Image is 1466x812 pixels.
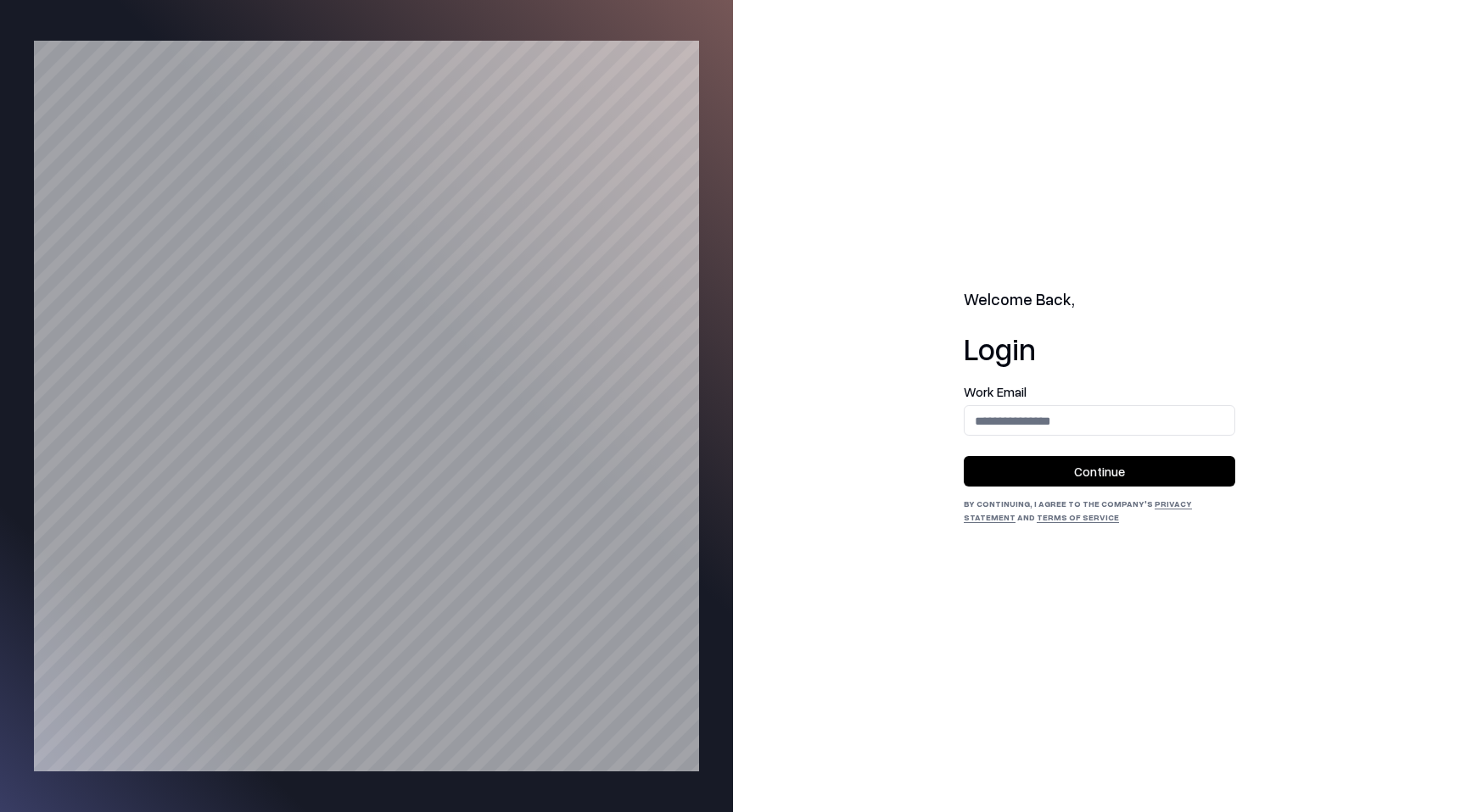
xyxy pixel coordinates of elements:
[964,386,1235,398] label: Work Email
[964,497,1235,524] div: By continuing, I agree to the Company's and
[964,288,1235,312] h2: Welcome Back,
[964,331,1235,365] h1: Login
[1037,512,1119,522] a: Terms of Service
[964,456,1235,487] button: Continue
